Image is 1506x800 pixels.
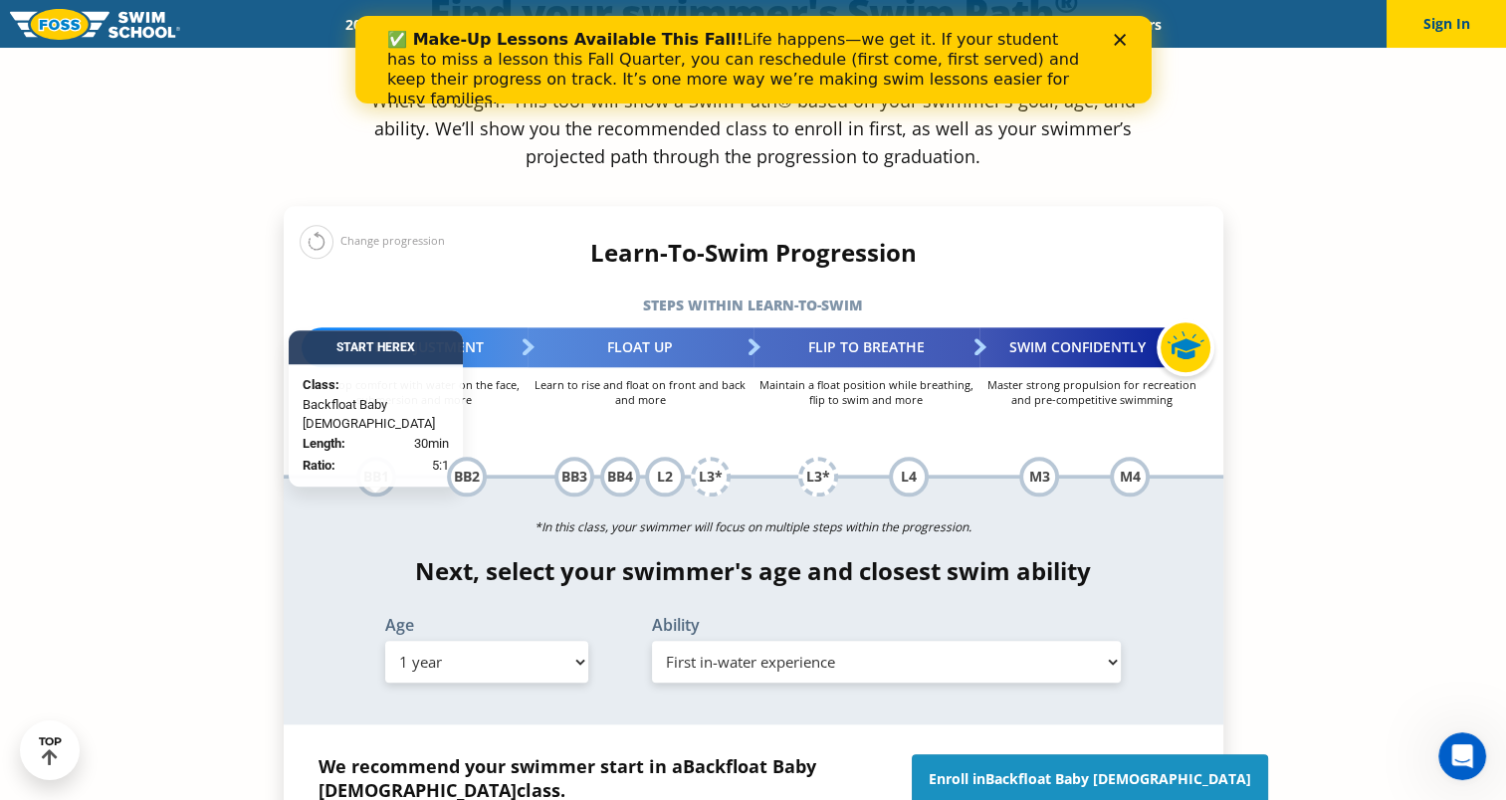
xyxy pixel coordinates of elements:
span: Backfloat Baby [DEMOGRAPHIC_DATA] [303,395,449,434]
span: Backfloat Baby [DEMOGRAPHIC_DATA] [985,769,1251,788]
iframe: Intercom live chat [1438,732,1486,780]
a: Careers [1095,15,1178,34]
a: Schools [453,15,537,34]
h4: Learn-To-Swim Progression [284,239,1223,267]
h5: Steps within Learn-to-Swim [284,292,1223,319]
a: Swim Path® Program [537,15,711,34]
span: 30min [414,434,449,454]
div: L4 [889,457,929,497]
strong: Ratio: [303,458,335,473]
div: Life happens—we get it. If your student has to miss a lesson this Fall Quarter, you can reschedul... [32,14,733,94]
div: BB3 [554,457,594,497]
div: TOP [39,735,62,766]
div: Change progression [300,224,445,259]
div: BB4 [600,457,640,497]
span: X [407,340,415,354]
a: 2025 Calendar [328,15,453,34]
div: M4 [1110,457,1150,497]
div: L2 [645,457,685,497]
div: Swim Confidently [979,327,1205,367]
a: About FOSS [711,15,822,34]
iframe: Intercom live chat banner [355,16,1152,103]
p: Where to begin? This tool will show a Swim Path® based on your swimmer’s goal, age, and ability. ... [363,87,1144,170]
div: Flip to Breathe [753,327,979,367]
strong: Length: [303,436,345,451]
label: Ability [652,617,1122,633]
h4: Next, select your swimmer's age and closest swim ability [284,557,1223,585]
label: Age [385,617,588,633]
p: *In this class, your swimmer will focus on multiple steps within the progression. [284,513,1223,541]
a: Blog [1032,15,1095,34]
strong: Class: [303,377,339,392]
span: 5:1 [432,456,449,476]
img: FOSS Swim School Logo [10,9,180,40]
b: ✅ Make-Up Lessons Available This Fall! [32,14,388,33]
div: M3 [1019,457,1059,497]
p: Master strong propulsion for recreation and pre-competitive swimming [979,377,1205,407]
p: Maintain a float position while breathing, flip to swim and more [753,377,979,407]
p: Learn to rise and float on front and back and more [528,377,753,407]
a: Swim Like [PERSON_NAME] [822,15,1033,34]
div: Water Adjustment [302,327,528,367]
div: Start Here [289,330,463,364]
div: Close [758,18,778,30]
div: BB2 [447,457,487,497]
div: Float Up [528,327,753,367]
